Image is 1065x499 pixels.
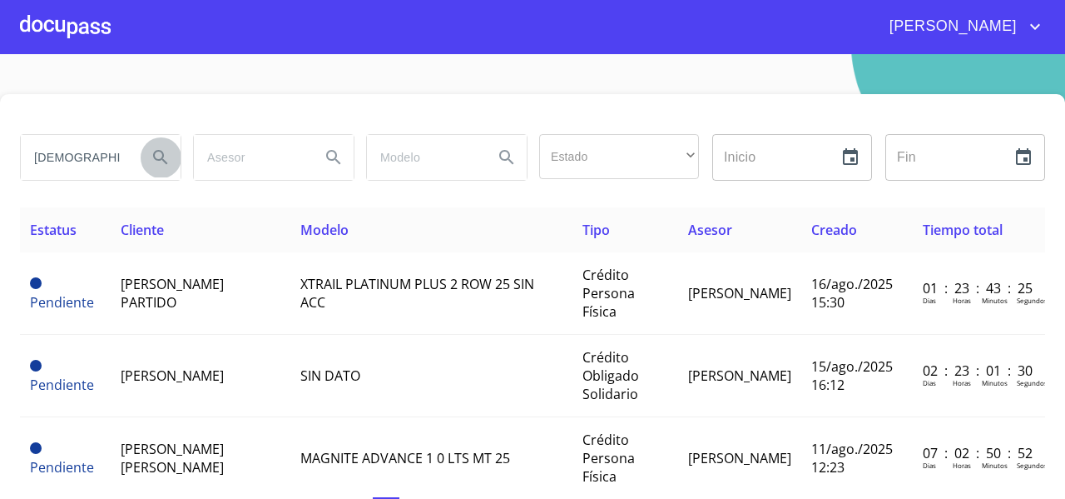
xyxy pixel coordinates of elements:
p: Minutos [982,461,1008,470]
span: Tiempo total [923,221,1003,239]
span: Pendiente [30,442,42,454]
span: Pendiente [30,376,94,394]
span: [PERSON_NAME] [688,449,791,467]
p: 01 : 23 : 43 : 25 [923,279,1035,297]
p: Horas [953,461,971,470]
p: Segundos [1017,296,1048,305]
p: Segundos [1017,461,1048,470]
p: 07 : 02 : 50 : 52 [923,444,1035,462]
span: [PERSON_NAME] [688,367,791,385]
span: Pendiente [30,360,42,372]
span: 15/ago./2025 16:12 [811,357,893,394]
input: search [367,135,480,180]
div: ​ [539,134,699,179]
span: SIN DATO [300,367,360,385]
span: Crédito Persona Física [582,266,635,321]
span: Modelo [300,221,349,239]
span: 11/ago./2025 12:23 [811,440,893,477]
span: Pendiente [30,293,94,312]
span: Estatus [30,221,77,239]
input: search [194,135,307,180]
p: Segundos [1017,378,1048,387]
p: Horas [953,378,971,387]
p: Dias [923,296,936,305]
span: XTRAIL PLATINUM PLUS 2 ROW 25 SIN ACC [300,275,534,312]
span: Asesor [688,221,732,239]
p: Horas [953,296,971,305]
span: Pendiente [30,458,94,477]
span: 16/ago./2025 15:30 [811,275,893,312]
button: Search [141,137,181,177]
button: account of current user [877,13,1045,40]
p: 02 : 23 : 01 : 30 [923,362,1035,380]
button: Search [487,137,527,177]
span: Pendiente [30,277,42,289]
span: [PERSON_NAME] PARTIDO [121,275,224,312]
span: [PERSON_NAME] [PERSON_NAME] [121,440,224,477]
span: [PERSON_NAME] [688,284,791,302]
span: Crédito Obligado Solidario [582,348,639,403]
button: Search [314,137,354,177]
p: Dias [923,378,936,387]
span: Creado [811,221,857,239]
span: Cliente [121,221,164,239]
p: Dias [923,461,936,470]
p: Minutos [982,378,1008,387]
p: Minutos [982,296,1008,305]
span: [PERSON_NAME] [121,367,224,385]
span: Tipo [582,221,610,239]
span: [PERSON_NAME] [877,13,1025,40]
span: Crédito Persona Física [582,431,635,486]
span: MAGNITE ADVANCE 1 0 LTS MT 25 [300,449,510,467]
input: search [21,135,134,180]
